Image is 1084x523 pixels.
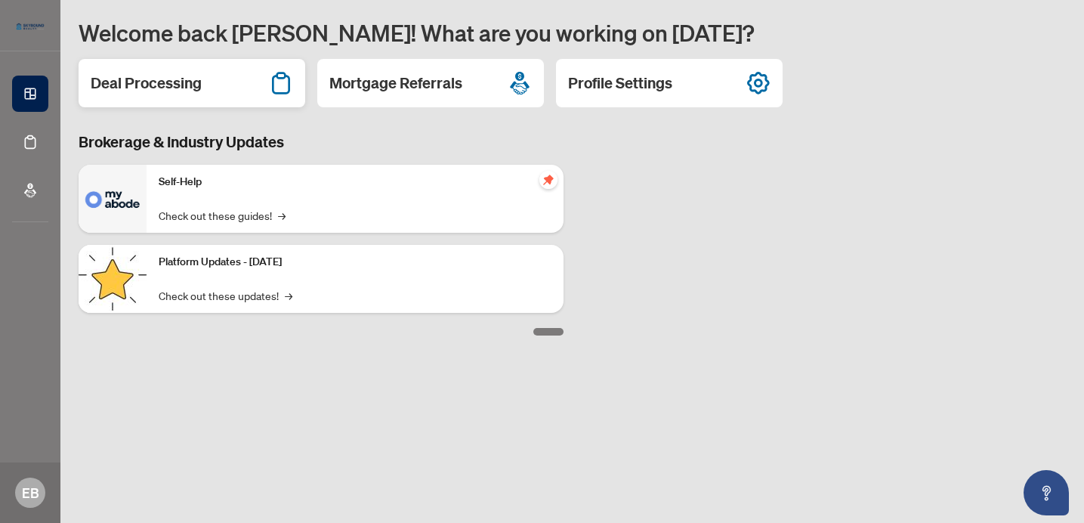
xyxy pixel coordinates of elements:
[79,132,564,153] h3: Brokerage & Industry Updates
[568,73,672,94] h2: Profile Settings
[1024,470,1069,515] button: Open asap
[79,245,147,313] img: Platform Updates - September 16, 2025
[79,165,147,233] img: Self-Help
[159,254,551,271] p: Platform Updates - [DATE]
[91,73,202,94] h2: Deal Processing
[159,207,286,224] a: Check out these guides!→
[159,174,551,190] p: Self-Help
[159,287,292,304] a: Check out these updates!→
[12,19,48,34] img: logo
[329,73,462,94] h2: Mortgage Referrals
[79,18,1066,47] h1: Welcome back [PERSON_NAME]! What are you working on [DATE]?
[278,207,286,224] span: →
[285,287,292,304] span: →
[539,171,557,189] span: pushpin
[22,482,39,503] span: EB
